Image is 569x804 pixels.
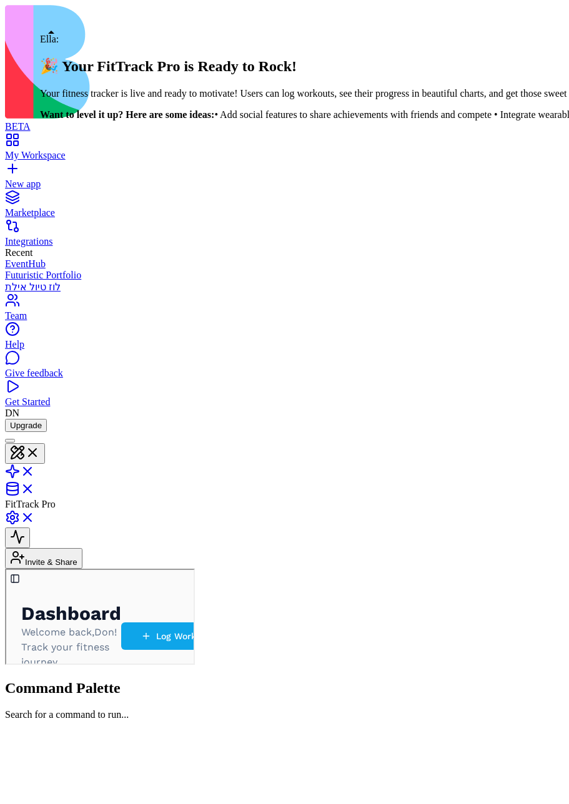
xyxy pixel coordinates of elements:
span: Ella: [40,34,59,44]
a: Help [5,328,564,350]
p: Search for a command to run... [5,709,564,720]
a: Get Started [5,385,564,408]
a: Team [5,299,564,321]
div: My Workspace [5,150,564,161]
p: Welcome back, Don ! Track your fitness journey. [15,55,115,100]
span: Recent [5,247,32,258]
a: New app [5,167,564,190]
button: Upgrade [5,419,47,432]
a: Futuristic Portfolio [5,270,564,281]
strong: Want to level it up? Here are some ideas: [40,109,214,120]
a: Integrations [5,225,564,247]
button: Log Workout [115,52,224,80]
a: EventHub [5,258,564,270]
a: BETA [5,110,564,132]
a: לוז טיול אילת [5,281,564,293]
a: Upgrade [5,419,47,430]
div: Help [5,339,564,350]
div: Give feedback [5,368,564,379]
h1: Dashboard [15,32,115,55]
a: Marketplace [5,196,564,218]
h2: Command Palette [5,680,564,697]
div: BETA [5,121,564,132]
span: FitTrack Pro [5,499,56,509]
img: logo [5,5,507,119]
div: New app [5,179,564,190]
div: Team [5,310,564,321]
div: Integrations [5,236,564,247]
a: Give feedback [5,356,564,379]
span: DN [5,408,19,418]
button: Invite & Share [5,548,82,569]
a: My Workspace [5,139,564,161]
div: Marketplace [5,207,564,218]
div: Get Started [5,396,564,408]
